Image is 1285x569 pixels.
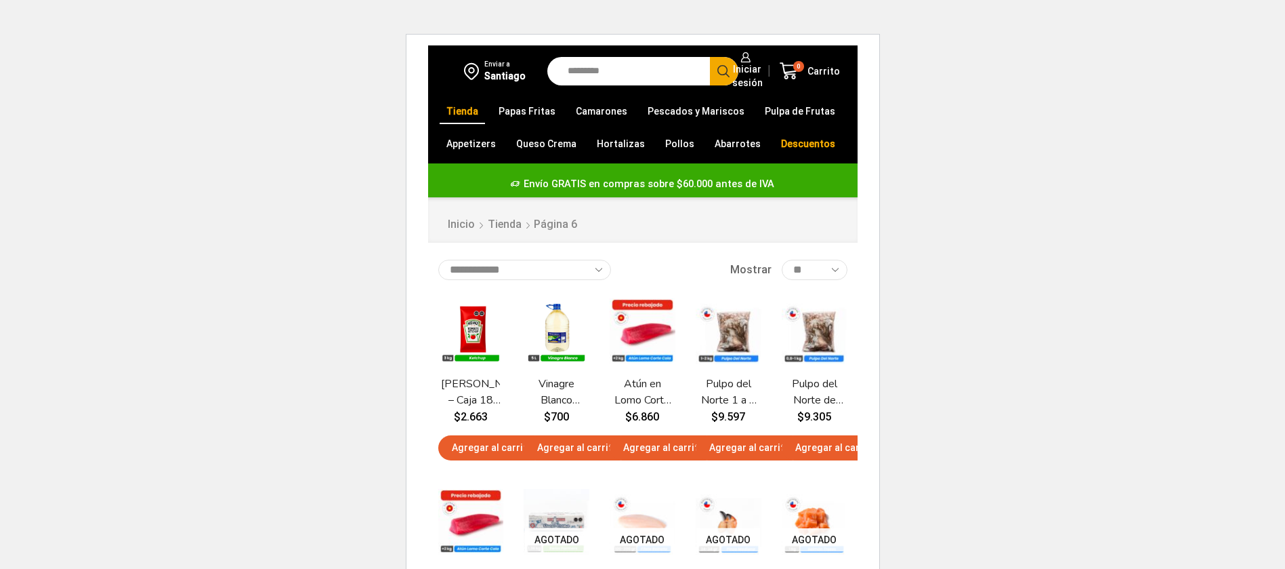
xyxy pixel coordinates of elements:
span: Carrito [804,64,840,78]
img: address-field-icon.svg [464,60,484,83]
bdi: 9.597 [711,410,745,423]
a: Agregar al carrito: “Pulpo del Norte de 0,8 a 1 kg - Super Prime - Caja 15 kg” [782,435,890,460]
span: Mostrar [730,262,772,278]
span: $ [625,410,632,423]
bdi: 9.305 [797,410,831,423]
a: Pescados y Mariscos [641,98,751,124]
div: Santiago [484,69,526,83]
a: Inicio [447,217,476,233]
a: [PERSON_NAME] – Caja 18 kilos [441,376,500,408]
nav: Breadcrumb [447,208,580,233]
a: Queso Crema [509,131,583,157]
div: Enviar a [484,60,526,69]
span: $ [544,410,551,423]
a: Agregar al carrito: “Ketchup Heinz - Caja 18 kilos” [438,435,547,460]
a: Tienda [487,217,522,233]
a: Agregar al carrito: “Vinagre Blanco Traverso - Caja 20 litros” [524,435,632,460]
a: Papas Fritas [492,98,562,124]
p: Agotado [525,528,589,552]
p: Agotado [782,528,846,552]
span: $ [454,410,461,423]
bdi: 2.663 [454,410,488,423]
a: Iniciar sesión [725,45,763,96]
p: Agotado [696,528,760,552]
span: $ [711,410,718,423]
bdi: 700 [544,410,569,423]
select: Pedido de la tienda [438,260,611,280]
a: Hortalizas [590,131,652,157]
button: Search button [710,57,738,85]
span: Página 6 [534,218,577,231]
a: Tienda [440,98,485,124]
span: 0 [793,61,804,72]
a: Vinagre Blanco [PERSON_NAME] – Caja 20 litros [527,376,586,408]
a: Pulpo del Norte 1 a 2 kg – Super Prime – Caja 15 kg [699,376,758,408]
a: Abarrotes [708,131,767,157]
a: Appetizers [440,131,503,157]
a: Pollos [658,131,701,157]
span: Iniciar sesión [729,62,763,90]
a: Camarones [569,98,634,124]
p: Agotado [610,528,674,552]
a: Pulpo del Norte de 0,8 a 1 kg – Super Prime – Caja 15 kg [785,376,844,408]
a: Pulpa de Frutas [758,98,842,124]
span: $ [797,410,804,423]
a: 0 Carrito [776,55,844,87]
bdi: 6.860 [625,410,659,423]
a: Agregar al carrito: “Pulpo del Norte 1 a 2 kg - Super Prime - Caja 15 kg” [696,435,804,460]
a: Agregar al carrito: “Atún en Lomo Corte Cola sobre 2 kg - Silver - Caja 20 kg” [610,435,718,460]
a: Atún en Lomo Corte Cola sobre 2 kg – Silver – Caja 20 kg [613,376,672,408]
a: Descuentos [774,131,842,157]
